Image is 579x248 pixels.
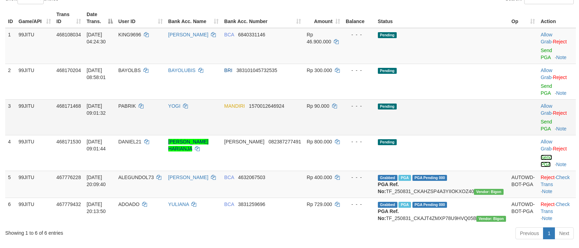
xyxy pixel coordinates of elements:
[541,83,552,96] a: Send PGA
[16,135,54,171] td: 99JITU
[87,175,106,187] span: [DATE] 20:09:40
[5,28,16,64] td: 1
[269,139,301,144] span: Copy 082387277491 to clipboard
[378,32,397,38] span: Pending
[224,103,245,109] span: MANDIRI
[378,182,399,194] b: PGA Ref. No:
[474,189,503,195] span: Vendor URL: https://checkout31.1velocity.biz
[541,103,552,116] a: Allow Grab
[541,201,570,214] a: Check Trans
[16,28,54,64] td: 99JITU
[553,39,567,44] a: Reject
[87,201,106,214] span: [DATE] 20:13:50
[87,139,106,151] span: [DATE] 09:01:44
[541,103,553,116] span: ·
[16,198,54,225] td: 99JITU
[346,67,372,74] div: - - -
[375,171,509,198] td: TF_250831_CKAHZSP4A3YIIOKXOZ40
[54,8,84,28] th: Trans ID: activate to sort column ascending
[307,68,332,73] span: Rp 300.000
[556,126,566,132] a: Note
[307,32,331,44] span: Rp 46.900.000
[224,201,234,207] span: BCA
[5,135,16,171] td: 4
[57,32,81,37] span: 468108034
[307,201,332,207] span: Rp 729.000
[5,171,16,198] td: 5
[538,99,576,135] td: ·
[224,139,264,144] span: [PERSON_NAME]
[118,201,140,207] span: ADOADO
[87,103,106,116] span: [DATE] 09:01:32
[509,8,538,28] th: Op: activate to sort column ascending
[168,201,189,207] a: YULIANA
[224,175,234,180] span: BCA
[238,32,265,37] span: Copy 6840331146 to clipboard
[224,32,234,37] span: BCA
[238,175,265,180] span: Copy 4632067503 to clipboard
[515,227,543,239] a: Previous
[541,139,553,151] span: ·
[5,8,16,28] th: ID
[538,135,576,171] td: ·
[541,201,555,207] a: Reject
[87,68,106,80] span: [DATE] 08:58:01
[221,8,304,28] th: Bank Acc. Number: activate to sort column ascending
[346,31,372,38] div: - - -
[553,146,567,151] a: Reject
[541,48,552,60] a: Send PGA
[57,139,81,144] span: 468171530
[375,198,509,225] td: TF_250831_CKAJT4ZMXP78U9HVQ05B
[118,175,154,180] span: ALEGUNDOL73
[57,68,81,73] span: 468170204
[378,175,397,181] span: Grabbed
[412,202,447,208] span: PGA Pending
[378,202,397,208] span: Grabbed
[57,175,81,180] span: 467776228
[224,68,232,73] span: BRI
[166,8,222,28] th: Bank Acc. Name: activate to sort column ascending
[541,175,555,180] a: Reject
[168,139,208,151] a: [PERSON_NAME] HARIANJA
[168,175,208,180] a: [PERSON_NAME]
[168,68,196,73] a: BAYOLUBIS
[541,32,553,44] span: ·
[541,68,553,80] span: ·
[304,8,343,28] th: Amount: activate to sort column ascending
[378,68,397,74] span: Pending
[118,32,141,37] span: KING9696
[541,68,552,80] a: Allow Grab
[168,32,208,37] a: [PERSON_NAME]
[16,99,54,135] td: 99JITU
[553,75,567,80] a: Reject
[555,227,574,239] a: Next
[346,174,372,181] div: - - -
[553,110,567,116] a: Reject
[84,8,116,28] th: Date Trans.: activate to sort column descending
[5,198,16,225] td: 6
[16,64,54,99] td: 99JITU
[556,90,566,96] a: Note
[541,139,552,151] a: Allow Grab
[556,162,566,167] a: Note
[168,103,181,109] a: YOGI
[236,68,277,73] span: Copy 383101045732535 to clipboard
[118,139,141,144] span: DANIEL21
[118,68,141,73] span: BAYOLBS
[556,55,566,60] a: Note
[57,201,81,207] span: 467779432
[249,103,284,109] span: Copy 1570012646924 to clipboard
[412,175,447,181] span: PGA Pending
[5,64,16,99] td: 2
[509,198,538,225] td: AUTOWD-BOT-PGA
[476,216,506,222] span: Vendor URL: https://checkout31.1velocity.biz
[378,139,397,145] span: Pending
[542,189,552,194] a: Note
[307,139,332,144] span: Rp 800.000
[5,227,236,236] div: Showing 1 to 6 of 6 entries
[346,201,372,208] div: - - -
[541,119,552,132] a: Send PGA
[375,8,509,28] th: Status
[238,201,265,207] span: Copy 3831259696 to clipboard
[543,227,555,239] a: 1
